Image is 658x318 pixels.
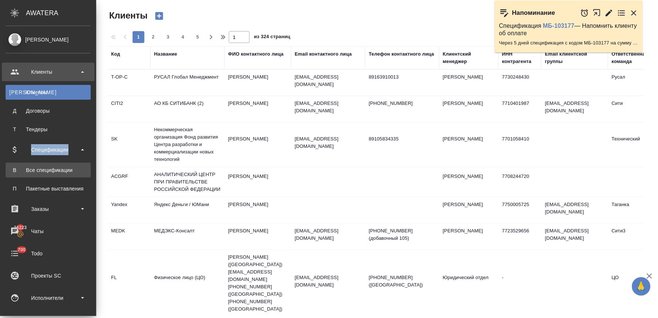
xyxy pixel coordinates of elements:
[498,270,541,296] td: -
[6,66,91,77] div: Клиенты
[150,223,224,249] td: МЕДЭКС-Консалт
[543,23,575,29] a: МБ-103177
[111,50,120,58] div: Код
[6,226,91,237] div: Чаты
[369,227,435,242] p: [PHONE_NUMBER] (добавочный 105)
[107,197,150,223] td: Yandex
[369,100,435,107] p: [PHONE_NUMBER]
[439,96,498,122] td: [PERSON_NAME]
[13,246,30,254] span: 700
[2,244,94,263] a: 700Todo
[498,96,541,122] td: 7710401987
[629,9,638,17] button: Закрыть
[150,96,224,122] td: АО КБ СИТИБАНК (2)
[154,50,177,58] div: Название
[224,70,291,96] td: [PERSON_NAME]
[107,132,150,158] td: SK
[254,32,290,43] span: из 324 страниц
[499,39,638,47] p: Через 5 дней спецификация с кодом МБ-103177 на сумму 236182.5 RUB будет просрочена
[6,203,91,215] div: Заказы
[6,36,91,44] div: [PERSON_NAME]
[107,270,150,296] td: FL
[439,270,498,296] td: Юридический отдел
[498,197,541,223] td: 7750005725
[9,107,87,115] div: Договоры
[107,96,150,122] td: CITI2
[2,222,94,241] a: 16223Чаты
[369,50,434,58] div: Телефон контактного лица
[9,185,87,192] div: Пакетные выставления
[6,85,91,100] a: [PERSON_NAME]Клиенты
[541,96,608,122] td: [EMAIL_ADDRESS][DOMAIN_NAME]
[295,73,361,88] p: [EMAIL_ADDRESS][DOMAIN_NAME]
[369,274,435,289] p: [PHONE_NUMBER] ([GEOGRAPHIC_DATA])
[147,31,159,43] button: 2
[541,197,608,223] td: [EMAIL_ADDRESS][DOMAIN_NAME]
[107,223,150,249] td: MEDK
[439,70,498,96] td: [PERSON_NAME]
[9,166,87,174] div: Все спецификации
[295,274,361,289] p: [EMAIL_ADDRESS][DOMAIN_NAME]
[177,33,189,41] span: 4
[295,227,361,242] p: [EMAIL_ADDRESS][DOMAIN_NAME]
[224,169,291,195] td: [PERSON_NAME]
[498,132,541,158] td: 7701058410
[6,248,91,259] div: Todo
[439,132,498,158] td: [PERSON_NAME]
[150,10,168,22] button: Создать
[224,96,291,122] td: [PERSON_NAME]
[162,33,174,41] span: 3
[593,5,601,21] button: Открыть в новой вкладке
[9,126,87,133] div: Тендеры
[6,144,91,155] div: Спецификации
[498,169,541,195] td: 7708244720
[147,33,159,41] span: 2
[228,50,284,58] div: ФИО контактного лица
[150,122,224,167] td: Некоммерческая организация Фонд развития Центра разработки и коммерциализации новых технологий
[192,33,204,41] span: 5
[107,70,150,96] td: T-OP-C
[6,292,91,304] div: Исполнители
[617,9,626,17] button: Перейти в todo
[6,270,91,281] div: Проекты SC
[26,6,96,20] div: AWATERA
[369,73,435,81] p: 89163910013
[443,50,495,65] div: Клиентский менеджер
[2,266,94,285] a: Проекты SC
[192,31,204,43] button: 5
[369,135,435,143] p: 89105834335
[295,135,361,150] p: [EMAIL_ADDRESS][DOMAIN_NAME]
[150,197,224,223] td: Яндекс Деньги / ЮМани
[541,223,608,249] td: [EMAIL_ADDRESS][DOMAIN_NAME]
[150,270,224,296] td: Физическое лицо (ЦО)
[635,279,648,294] span: 🙏
[107,169,150,195] td: ACGRF
[295,50,352,58] div: Email контактного лица
[177,31,189,43] button: 4
[295,100,361,115] p: [EMAIL_ADDRESS][DOMAIN_NAME]
[632,277,651,296] button: 🙏
[439,223,498,249] td: [PERSON_NAME]
[224,250,291,317] td: [PERSON_NAME] ([GEOGRAPHIC_DATA]) [EMAIL_ADDRESS][DOMAIN_NAME] [PHONE_NUMBER] ([GEOGRAPHIC_DATA])...
[512,9,555,17] p: Напоминание
[6,103,91,118] a: ДДоговоры
[439,169,498,195] td: [PERSON_NAME]
[150,167,224,197] td: АНАЛИТИЧЕСКИЙ ЦЕНТР ПРИ ПРАВИТЕЛЬСТВЕ РОССИЙСКОЙ ФЕДЕРАЦИИ
[6,163,91,178] a: ВВсе спецификации
[580,9,589,17] button: Отложить
[224,223,291,249] td: [PERSON_NAME]
[605,9,614,17] button: Редактировать
[6,122,91,137] a: ТТендеры
[499,22,638,37] p: Спецификация — Напомнить клиенту об оплате
[9,89,87,96] div: Клиенты
[6,181,91,196] a: ППакетные выставления
[162,31,174,43] button: 3
[498,223,541,249] td: 7723529656
[498,70,541,96] td: 7730248430
[224,197,291,223] td: [PERSON_NAME]
[107,10,147,21] span: Клиенты
[439,197,498,223] td: [PERSON_NAME]
[224,132,291,158] td: [PERSON_NAME]
[10,224,31,231] span: 16223
[150,70,224,96] td: РУСАЛ Глобал Менеджмент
